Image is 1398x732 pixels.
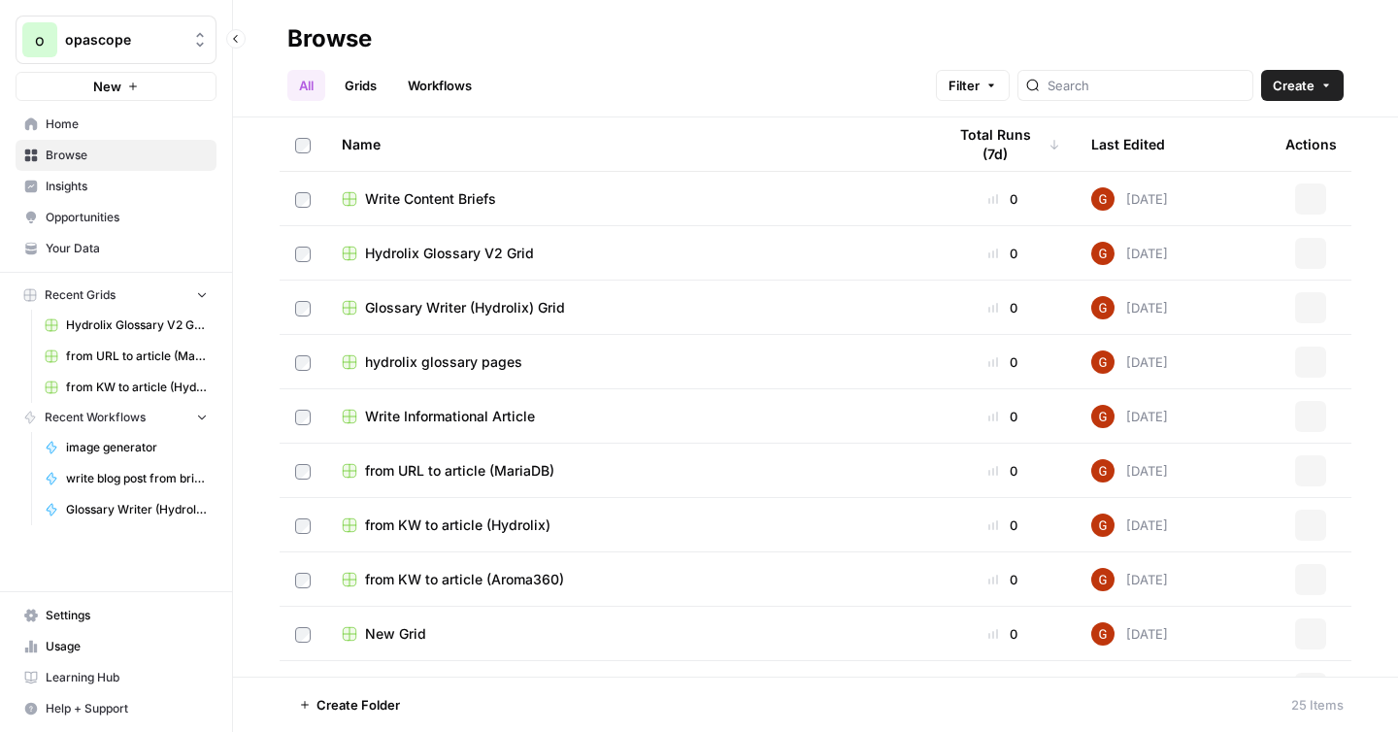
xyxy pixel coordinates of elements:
button: Create Folder [287,689,412,720]
img: pobvtkb4t1czagu00cqquhmopsq1 [1091,568,1115,591]
div: [DATE] [1091,622,1168,646]
button: Filter [936,70,1010,101]
div: 0 [946,461,1060,481]
div: Name [342,117,915,171]
div: [DATE] [1091,459,1168,482]
span: from URL to article (MariaDB) [365,461,554,481]
img: pobvtkb4t1czagu00cqquhmopsq1 [1091,405,1115,428]
span: Opportunities [46,209,208,226]
span: Write Informational Article [365,407,535,426]
span: Insights [46,178,208,195]
div: Browse [287,23,372,54]
a: write blog post from brief (Aroma360) [36,463,216,494]
div: [DATE] [1091,296,1168,319]
div: 0 [946,298,1060,317]
img: pobvtkb4t1czagu00cqquhmopsq1 [1091,350,1115,374]
a: image generator [36,432,216,463]
span: Your Data [46,240,208,257]
div: [DATE] [1091,514,1168,537]
span: Hydrolix Glossary V2 Grid [66,316,208,334]
span: Create [1273,76,1315,95]
div: [DATE] [1091,350,1168,374]
a: from KW to article (Hydrolix) [36,372,216,403]
a: Glossary Writer (Hydrolix) [36,494,216,525]
span: Write Content Briefs [365,189,496,209]
span: from KW to article (Hydrolix) [66,379,208,396]
div: 0 [946,189,1060,209]
img: pobvtkb4t1czagu00cqquhmopsq1 [1091,677,1115,700]
span: Home [46,116,208,133]
span: Learning Hub [46,669,208,686]
a: Glossary Writer (Hydrolix) Grid [342,298,915,317]
a: New Grid [342,624,915,644]
span: write blog post from brief (Aroma360) [66,470,208,487]
div: 0 [946,624,1060,644]
button: New [16,72,216,101]
img: pobvtkb4t1czagu00cqquhmopsq1 [1091,187,1115,211]
div: 25 Items [1291,695,1344,715]
div: [DATE] [1091,242,1168,265]
span: Glossary Writer (Hydrolix) [66,501,208,518]
button: Workspace: opascope [16,16,216,64]
span: Browse [46,147,208,164]
a: Hydrolix Glossary V2 Grid [342,244,915,263]
button: Help + Support [16,693,216,724]
a: from URL to article (MariaDB) [342,461,915,481]
input: Search [1048,76,1245,95]
a: Settings [16,600,216,631]
button: Recent Workflows [16,403,216,432]
div: Last Edited [1091,117,1165,171]
a: from KW to article (Aroma360) [342,570,915,589]
a: Hydrolix Glossary V2 Grid [36,310,216,341]
span: Create Folder [316,695,400,715]
button: Create [1261,70,1344,101]
div: 0 [946,244,1060,263]
span: image generator [66,439,208,456]
span: o [35,28,45,51]
span: Hydrolix Glossary V2 Grid [365,244,534,263]
span: Filter [949,76,980,95]
a: Write Informational Article [342,407,915,426]
span: Recent Workflows [45,409,146,426]
div: 0 [946,570,1060,589]
div: [DATE] [1091,677,1168,700]
span: Glossary Writer (Hydrolix) Grid [365,298,565,317]
a: Workflows [396,70,483,101]
img: pobvtkb4t1czagu00cqquhmopsq1 [1091,296,1115,319]
a: Write Content Briefs [342,189,915,209]
a: hydrolix glossary pages [342,352,915,372]
img: pobvtkb4t1czagu00cqquhmopsq1 [1091,242,1115,265]
span: Recent Grids [45,286,116,304]
span: from KW to article (Aroma360) [365,570,564,589]
span: Usage [46,638,208,655]
div: Total Runs (7d) [946,117,1060,171]
div: [DATE] [1091,405,1168,428]
a: from URL to article (MariaDB) [36,341,216,372]
span: from KW to article (Hydrolix) [365,516,550,535]
span: opascope [65,30,183,50]
span: Help + Support [46,700,208,717]
span: Settings [46,607,208,624]
a: All [287,70,325,101]
img: pobvtkb4t1czagu00cqquhmopsq1 [1091,459,1115,482]
a: Home [16,109,216,140]
a: Grids [333,70,388,101]
div: [DATE] [1091,187,1168,211]
span: hydrolix glossary pages [365,352,522,372]
a: Browse [16,140,216,171]
a: Insights [16,171,216,202]
div: 0 [946,516,1060,535]
a: Opportunities [16,202,216,233]
a: Your Data [16,233,216,264]
span: from URL to article (MariaDB) [66,348,208,365]
a: from KW to article (Hydrolix) [342,516,915,535]
button: Recent Grids [16,281,216,310]
div: 0 [946,407,1060,426]
img: pobvtkb4t1czagu00cqquhmopsq1 [1091,622,1115,646]
div: [DATE] [1091,568,1168,591]
a: Usage [16,631,216,662]
div: 0 [946,352,1060,372]
a: Learning Hub [16,662,216,693]
span: New [93,77,121,96]
img: pobvtkb4t1czagu00cqquhmopsq1 [1091,514,1115,537]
